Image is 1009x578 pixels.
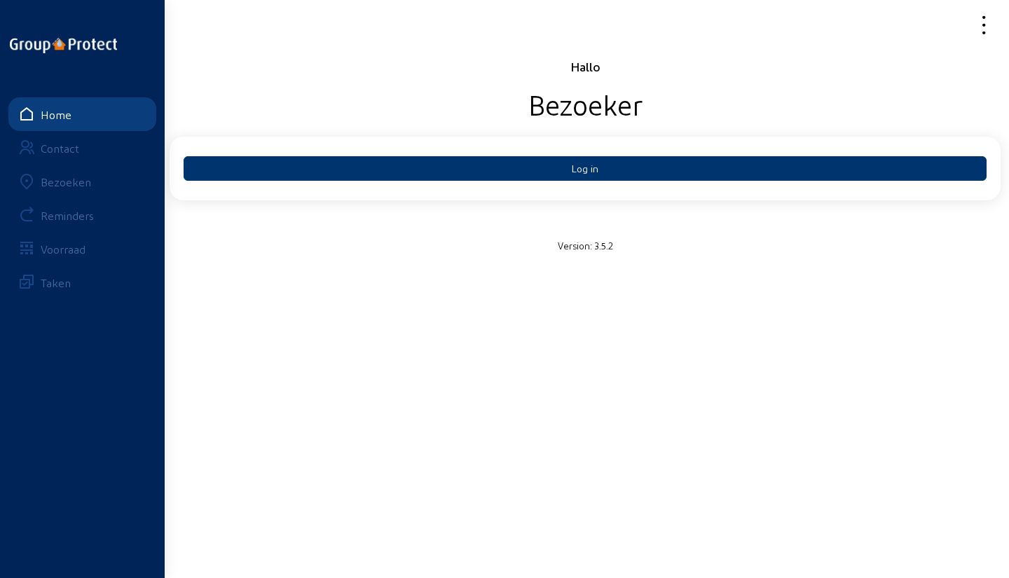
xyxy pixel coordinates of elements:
a: Reminders [8,198,156,232]
div: Bezoeken [41,175,91,188]
div: Bezoeker [170,86,1001,121]
div: Voorraad [41,242,85,256]
div: Reminders [41,209,94,222]
a: Voorraad [8,232,156,266]
small: Version: 3.5.2 [558,240,613,251]
a: Home [8,97,156,131]
a: Contact [8,131,156,165]
img: logo-oneline.png [10,38,117,53]
div: Contact [41,142,79,155]
a: Taken [8,266,156,299]
div: Hallo [170,58,1001,75]
button: Log in [184,156,987,181]
a: Bezoeken [8,165,156,198]
div: Home [41,108,71,121]
div: Taken [41,276,71,289]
